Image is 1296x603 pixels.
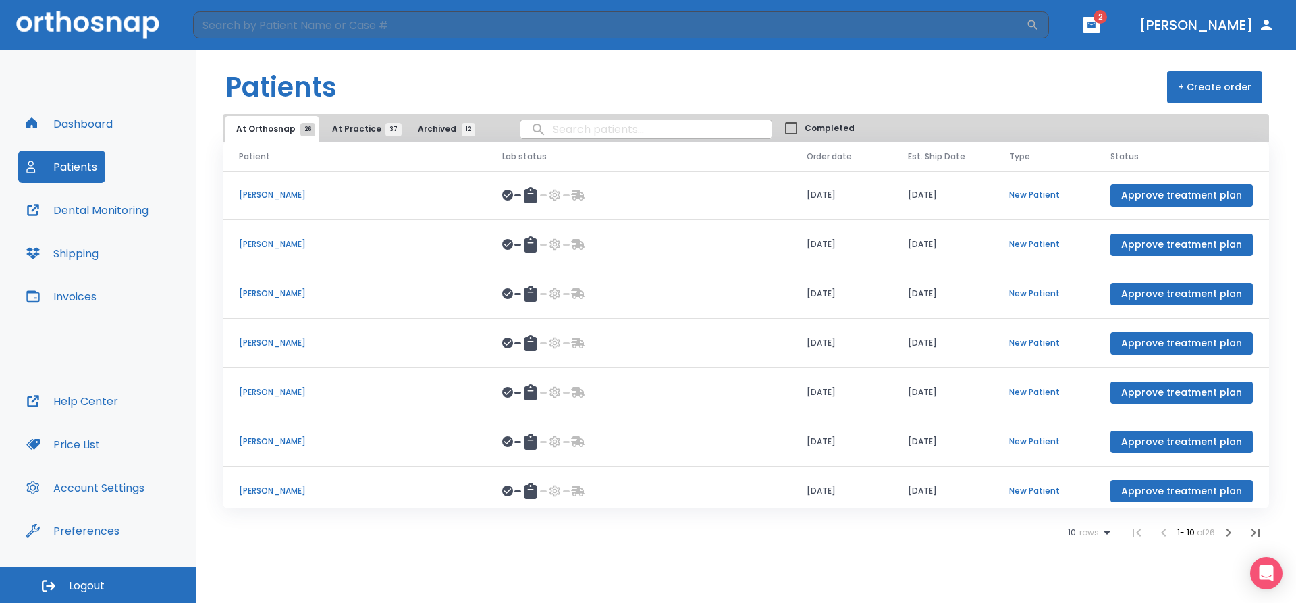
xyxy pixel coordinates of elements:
[790,220,892,269] td: [DATE]
[69,579,105,594] span: Logout
[239,151,270,163] span: Patient
[239,386,470,398] p: [PERSON_NAME]
[385,123,402,136] span: 37
[193,11,1026,38] input: Search by Patient Name or Case #
[908,151,965,163] span: Est. Ship Date
[239,288,470,300] p: [PERSON_NAME]
[790,467,892,516] td: [DATE]
[239,436,470,448] p: [PERSON_NAME]
[1009,337,1078,349] p: New Patient
[18,428,108,461] button: Price List
[1068,528,1076,538] span: 10
[225,67,337,107] h1: Patients
[225,116,482,142] div: tabs
[520,116,772,142] input: search
[1110,234,1253,256] button: Approve treatment plan
[1134,13,1280,37] button: [PERSON_NAME]
[239,337,470,349] p: [PERSON_NAME]
[892,171,993,220] td: [DATE]
[1110,332,1253,355] button: Approve treatment plan
[1250,557,1282,589] div: Open Intercom Messenger
[790,368,892,417] td: [DATE]
[239,485,470,497] p: [PERSON_NAME]
[18,385,126,417] button: Help Center
[892,467,993,516] td: [DATE]
[790,417,892,467] td: [DATE]
[332,123,394,135] span: At Practice
[1110,151,1139,163] span: Status
[807,151,852,163] span: Order date
[1177,527,1197,538] span: 1 - 10
[892,417,993,467] td: [DATE]
[1009,151,1030,163] span: Type
[805,122,855,134] span: Completed
[1110,382,1253,404] button: Approve treatment plan
[300,123,315,136] span: 26
[790,269,892,319] td: [DATE]
[18,515,128,547] button: Preferences
[892,269,993,319] td: [DATE]
[1009,386,1078,398] p: New Patient
[1110,480,1253,502] button: Approve treatment plan
[1093,10,1107,24] span: 2
[1009,436,1078,448] p: New Patient
[462,123,475,136] span: 12
[790,171,892,220] td: [DATE]
[18,237,107,269] button: Shipping
[892,319,993,368] td: [DATE]
[1167,71,1262,103] button: + Create order
[1110,283,1253,305] button: Approve treatment plan
[18,194,157,226] button: Dental Monitoring
[892,220,993,269] td: [DATE]
[1009,238,1078,251] p: New Patient
[18,107,121,140] button: Dashboard
[892,368,993,417] td: [DATE]
[502,151,547,163] span: Lab status
[1009,189,1078,201] p: New Patient
[18,151,105,183] button: Patients
[1076,528,1099,538] span: rows
[1009,485,1078,497] p: New Patient
[239,189,470,201] p: [PERSON_NAME]
[18,471,153,504] button: Account Settings
[790,319,892,368] td: [DATE]
[1110,431,1253,453] button: Approve treatment plan
[1110,184,1253,207] button: Approve treatment plan
[1009,288,1078,300] p: New Patient
[16,11,159,38] img: Orthosnap
[418,123,468,135] span: Archived
[1197,527,1215,538] span: of 26
[239,238,470,251] p: [PERSON_NAME]
[236,123,308,135] span: At Orthosnap
[18,280,105,313] button: Invoices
